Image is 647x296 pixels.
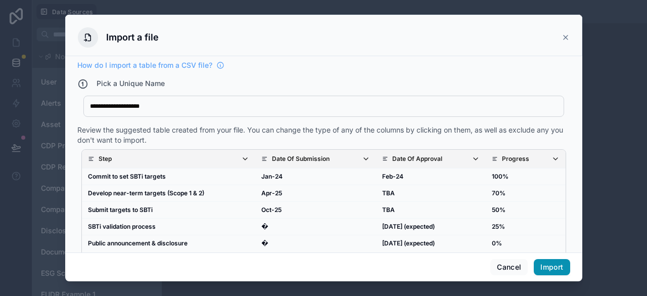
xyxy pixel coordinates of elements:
button: Cancel [490,259,528,275]
p: Step [99,155,112,163]
button: Import [534,259,570,275]
td: 50% [486,202,565,219]
div: scrollable content [82,150,566,270]
td: Jan-24 [255,168,376,185]
td: Commit to set SBTi targets [82,168,256,185]
td: Feb-24 [376,168,486,185]
span: How do I import a table from a CSV file? [77,60,212,70]
td: Apr-25 [255,185,376,202]
td: 70% [486,185,565,202]
h3: Import a file [106,30,159,45]
td: Submit targets to SBTi [82,202,256,219]
a: How do I import a table from a CSV file? [77,60,224,70]
p: Date Of Approval [392,155,442,163]
td: TBA [376,202,486,219]
h4: Pick a Unique Name [97,78,165,90]
td: SBTi validation process [82,219,256,235]
td: Public announcement & disclosure [82,235,256,252]
td: 100% [486,168,565,185]
div: Review the suggested table created from your file. You can change the type of any of the columns ... [77,125,570,145]
p: Progress [502,155,529,163]
td: [DATE] (expected) [376,219,486,235]
td: TBA [376,185,486,202]
td: � [255,235,376,252]
td: Oct-25 [255,202,376,219]
td: 0% [486,235,565,252]
td: [DATE] (expected) [376,235,486,252]
td: 25% [486,219,565,235]
td: � [255,219,376,235]
p: Date Of Submission [272,155,330,163]
td: Develop near-term targets (Scope 1 & 2) [82,185,256,202]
